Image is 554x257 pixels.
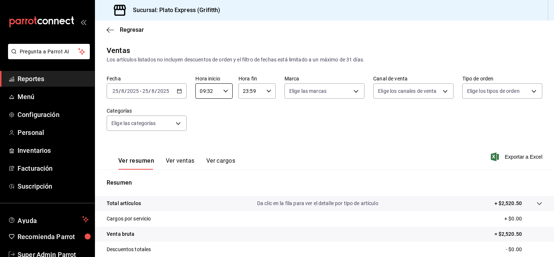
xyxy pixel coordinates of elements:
[378,87,436,95] span: Elige los canales de venta
[238,76,276,81] label: Hora fin
[149,88,151,94] span: /
[195,76,233,81] label: Hora inicio
[467,87,520,95] span: Elige los tipos de orden
[206,157,236,170] button: Ver cargos
[119,88,121,94] span: /
[107,230,134,238] p: Venta bruta
[166,157,195,170] button: Ver ventas
[107,108,187,113] label: Categorías
[112,88,119,94] input: --
[18,232,89,242] span: Recomienda Parrot
[18,215,79,224] span: Ayuda
[107,200,141,207] p: Total artículos
[18,181,89,191] span: Suscripción
[142,88,149,94] input: --
[8,44,90,59] button: Pregunta a Parrot AI
[127,88,139,94] input: ----
[494,230,542,238] p: = $2,520.50
[18,74,89,84] span: Reportes
[257,200,378,207] p: Da clic en la fila para ver el detalle por tipo de artículo
[107,56,542,64] div: Los artículos listados no incluyen descuentos de orden y el filtro de fechas está limitado a un m...
[107,178,542,187] p: Resumen
[284,76,364,81] label: Marca
[118,157,235,170] div: navigation tabs
[5,53,90,61] a: Pregunta a Parrot AI
[157,88,169,94] input: ----
[18,92,89,102] span: Menú
[107,76,187,81] label: Fecha
[504,215,542,223] p: + $0.00
[492,152,542,161] button: Exportar a Excel
[373,76,453,81] label: Canal de venta
[155,88,157,94] span: /
[125,88,127,94] span: /
[111,120,156,127] span: Elige las categorías
[118,157,154,170] button: Ver resumen
[18,128,89,137] span: Personal
[140,88,141,94] span: -
[462,76,542,81] label: Tipo de orden
[494,200,522,207] p: + $2,520.50
[20,48,79,56] span: Pregunta a Parrot AI
[18,110,89,120] span: Configuración
[289,87,326,95] span: Elige las marcas
[80,19,86,25] button: open_drawer_menu
[18,163,89,173] span: Facturación
[107,246,151,253] p: Descuentos totales
[120,26,144,33] span: Regresar
[107,45,130,56] div: Ventas
[18,145,89,155] span: Inventarios
[107,215,151,223] p: Cargos por servicio
[107,26,144,33] button: Regresar
[506,246,542,253] p: - $0.00
[151,88,155,94] input: --
[121,88,125,94] input: --
[127,6,220,15] h3: Sucursal: Plato Express (Grifitth)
